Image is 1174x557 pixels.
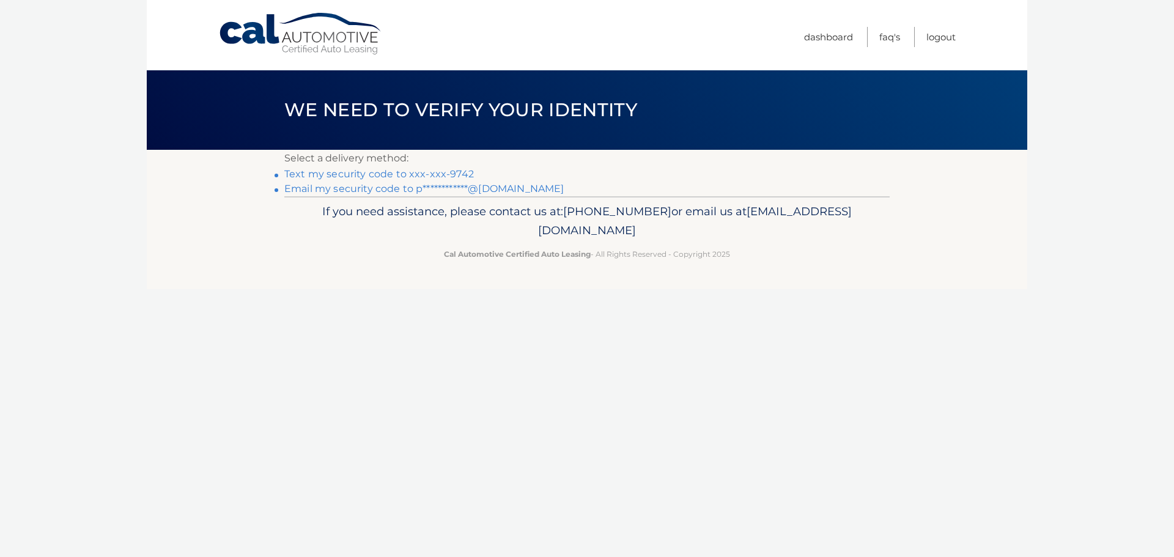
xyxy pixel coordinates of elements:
a: FAQ's [879,27,900,47]
p: If you need assistance, please contact us at: or email us at [292,202,882,241]
p: - All Rights Reserved - Copyright 2025 [292,248,882,260]
strong: Cal Automotive Certified Auto Leasing [444,249,591,259]
a: Cal Automotive [218,12,383,56]
a: Dashboard [804,27,853,47]
span: [PHONE_NUMBER] [563,204,671,218]
a: Logout [926,27,956,47]
p: Select a delivery method: [284,150,890,167]
a: Text my security code to xxx-xxx-9742 [284,168,474,180]
span: We need to verify your identity [284,98,637,121]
